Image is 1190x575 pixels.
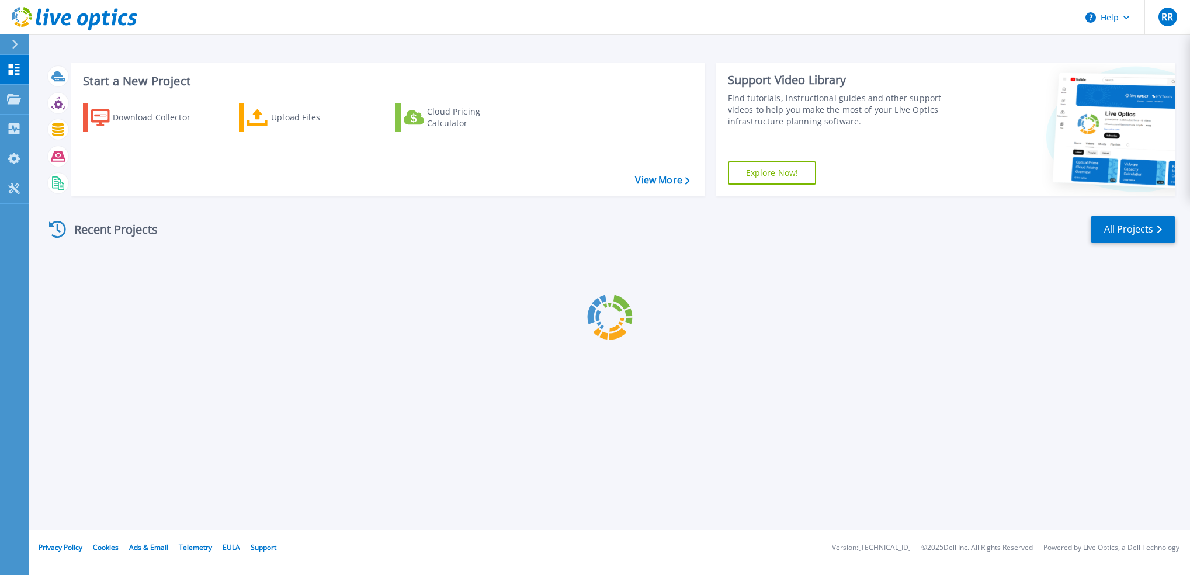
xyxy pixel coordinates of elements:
[83,75,689,88] h3: Start a New Project
[1091,216,1175,243] a: All Projects
[1161,12,1173,22] span: RR
[427,106,521,129] div: Cloud Pricing Calculator
[921,544,1033,552] li: © 2025 Dell Inc. All Rights Reserved
[239,103,369,132] a: Upload Files
[113,106,206,129] div: Download Collector
[39,542,82,552] a: Privacy Policy
[728,161,817,185] a: Explore Now!
[271,106,365,129] div: Upload Files
[635,175,689,186] a: View More
[179,542,212,552] a: Telemetry
[832,544,911,552] li: Version: [TECHNICAL_ID]
[1043,544,1179,552] li: Powered by Live Optics, a Dell Technology
[728,92,963,127] div: Find tutorials, instructional guides and other support videos to help you make the most of your L...
[251,542,276,552] a: Support
[93,542,119,552] a: Cookies
[728,72,963,88] div: Support Video Library
[129,542,168,552] a: Ads & Email
[395,103,526,132] a: Cloud Pricing Calculator
[45,215,174,244] div: Recent Projects
[83,103,213,132] a: Download Collector
[223,542,240,552] a: EULA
